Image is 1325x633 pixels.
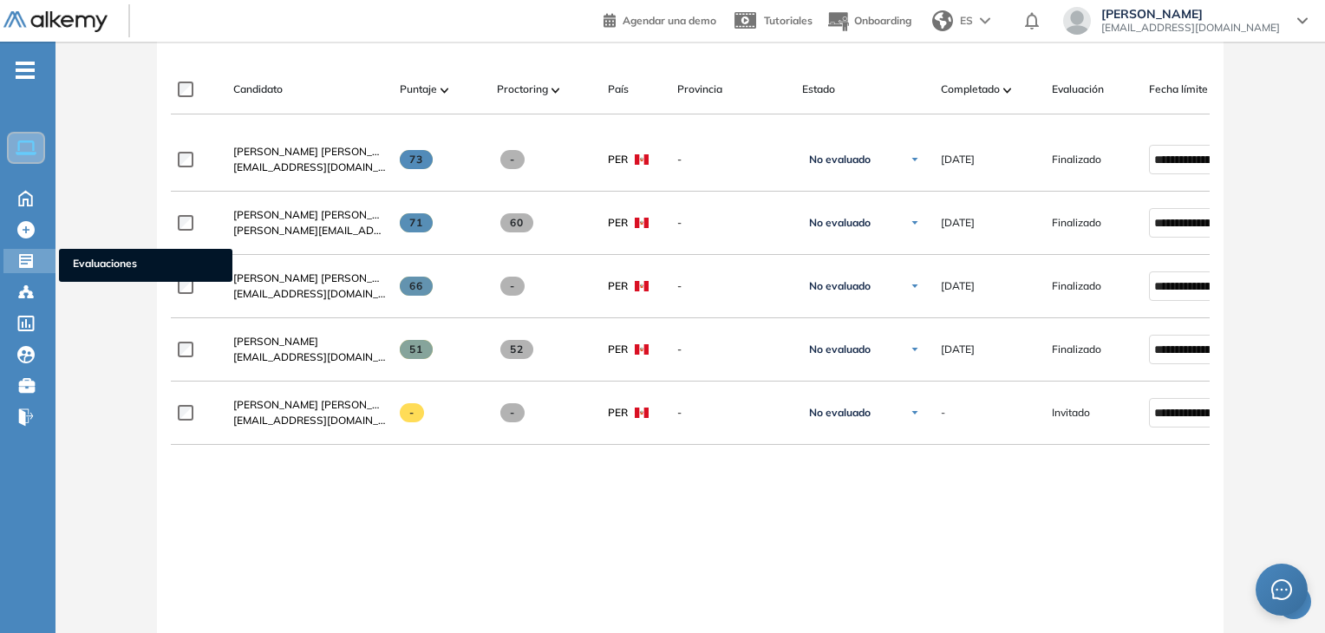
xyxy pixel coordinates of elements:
img: Ícono de flecha [910,281,920,291]
span: [EMAIL_ADDRESS][DOMAIN_NAME] [233,413,386,428]
span: 71 [400,213,434,232]
span: Estado [802,82,835,97]
a: [PERSON_NAME] [PERSON_NAME] [233,207,386,223]
span: No evaluado [809,406,871,420]
span: - [500,403,525,422]
span: Finalizado [1052,342,1101,357]
img: PER [635,281,649,291]
span: Fecha límite [1149,82,1208,97]
span: - [677,278,788,294]
span: message [1271,579,1292,600]
img: [missing "en.ARROW_ALT" translation] [552,88,560,93]
span: PER [608,405,628,421]
img: [missing "en.ARROW_ALT" translation] [441,88,449,93]
span: PER [608,152,628,167]
span: 73 [400,150,434,169]
span: Finalizado [1052,278,1101,294]
span: Puntaje [400,82,437,97]
span: [EMAIL_ADDRESS][DOMAIN_NAME] [233,286,386,302]
img: Ícono de flecha [910,344,920,355]
span: - [500,277,525,296]
span: Finalizado [1052,215,1101,231]
img: PER [635,408,649,418]
img: PER [635,218,649,228]
span: Onboarding [854,14,911,27]
a: Agendar una demo [604,9,716,29]
span: Agendar una demo [623,14,716,27]
a: [PERSON_NAME] [233,334,386,349]
span: [PERSON_NAME] [233,335,318,348]
i: - [16,69,35,72]
img: PER [635,154,649,165]
span: [PERSON_NAME] [PERSON_NAME] [233,208,406,221]
span: Completado [941,82,1000,97]
span: - [677,405,788,421]
img: PER [635,344,649,355]
a: [PERSON_NAME] [PERSON_NAME] [233,271,386,286]
span: [PERSON_NAME] [1101,7,1280,21]
span: Provincia [677,82,722,97]
span: Evaluación [1052,82,1104,97]
img: arrow [980,17,990,24]
span: - [677,215,788,231]
span: [PERSON_NAME] [PERSON_NAME] [233,271,406,284]
a: [PERSON_NAME] [PERSON_NAME] [233,144,386,160]
span: PER [608,342,628,357]
span: [EMAIL_ADDRESS][DOMAIN_NAME] [1101,21,1280,35]
span: [EMAIL_ADDRESS][DOMAIN_NAME] [233,160,386,175]
span: [PERSON_NAME] [PERSON_NAME] [233,145,406,158]
span: [DATE] [941,152,975,167]
span: - [677,152,788,167]
span: Proctoring [497,82,548,97]
span: No evaluado [809,343,871,356]
span: 60 [500,213,534,232]
span: Evaluaciones [73,256,219,275]
span: No evaluado [809,216,871,230]
span: PER [608,215,628,231]
span: 52 [500,340,534,359]
img: world [932,10,953,31]
img: [missing "en.ARROW_ALT" translation] [1003,88,1012,93]
span: [DATE] [941,215,975,231]
span: - [677,342,788,357]
span: - [500,150,525,169]
span: Candidato [233,82,283,97]
span: Tutoriales [764,14,813,27]
span: No evaluado [809,279,871,293]
span: - [941,405,945,421]
span: - [400,403,425,422]
span: 51 [400,340,434,359]
span: Invitado [1052,405,1090,421]
span: [PERSON_NAME] [PERSON_NAME] [233,398,406,411]
span: País [608,82,629,97]
span: No evaluado [809,153,871,166]
span: PER [608,278,628,294]
img: Ícono de flecha [910,154,920,165]
span: [EMAIL_ADDRESS][DOMAIN_NAME] [233,349,386,365]
span: 66 [400,277,434,296]
span: [DATE] [941,342,975,357]
img: Ícono de flecha [910,408,920,418]
button: Onboarding [826,3,911,40]
span: ES [960,13,973,29]
span: [PERSON_NAME][EMAIL_ADDRESS][PERSON_NAME][PERSON_NAME][DOMAIN_NAME] [233,223,386,238]
span: [DATE] [941,278,975,294]
a: [PERSON_NAME] [PERSON_NAME] [233,397,386,413]
span: Finalizado [1052,152,1101,167]
img: Ícono de flecha [910,218,920,228]
img: Logo [3,11,108,33]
